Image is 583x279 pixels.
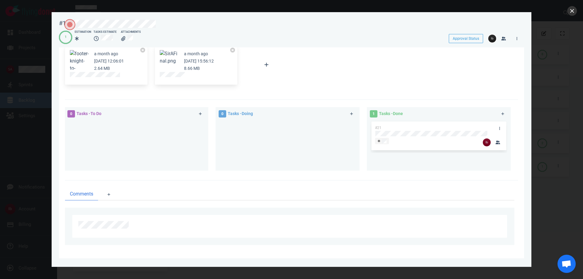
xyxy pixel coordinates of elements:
[64,19,75,30] button: Open the dialog
[94,59,124,63] small: [DATE] 12:06:01
[121,30,141,34] div: Attachments
[59,19,66,27] div: #1
[449,34,483,43] button: Approval Status
[184,51,208,56] small: a month ago
[94,51,118,56] small: a month ago
[483,138,491,146] img: 26
[379,111,403,116] span: Tasks - Done
[375,126,381,130] span: #21
[184,59,214,63] small: [DATE] 15:56:12
[557,255,576,273] div: Open de chat
[184,66,200,71] small: 8.66 MB
[370,110,377,117] span: 1
[160,50,179,65] button: Zoom image
[219,110,226,117] span: 0
[567,6,577,16] button: close
[488,35,496,43] img: 26
[67,110,75,117] span: 0
[228,111,253,116] span: Tasks - Doing
[70,50,89,87] button: Zoom image
[75,30,91,34] div: Estimation
[94,30,118,34] div: Tasks Estimate
[94,66,110,71] small: 2.64 MB
[65,35,66,40] div: 1
[70,190,93,198] span: Comments
[77,111,101,116] span: Tasks - To Do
